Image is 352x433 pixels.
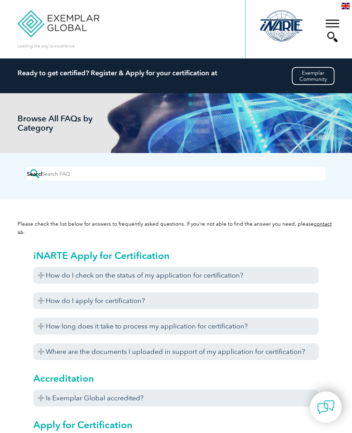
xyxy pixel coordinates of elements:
[33,250,318,261] h2: iNARTE Apply for Certification
[18,42,75,50] p: Leading the way to excellence
[42,167,103,177] input: Search FAQ
[33,267,318,284] h3: How do I check on the status of my application for certification?
[317,399,334,416] img: contact-chat.png
[33,292,318,309] h3: How do I apply for certification?
[341,3,350,9] img: en
[33,390,318,407] h3: Is Exemplar Global accredited?
[18,69,334,77] h2: Ready to get certified? Register & Apply for your certification at
[18,114,121,132] h1: Browse All FAQs by Category
[27,167,42,181] input: Search
[292,67,334,85] a: ExemplarCommunity
[33,343,318,360] h3: Where are the documents I uploaded in support of my application for certification?
[33,419,318,430] h2: Apply for Certification
[33,318,318,335] h3: How long does it take to process my application for certification?
[18,220,334,235] p: Please check the list below for answers to frequently asked questions. If you’re not able to find...
[33,373,318,384] h2: Accreditation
